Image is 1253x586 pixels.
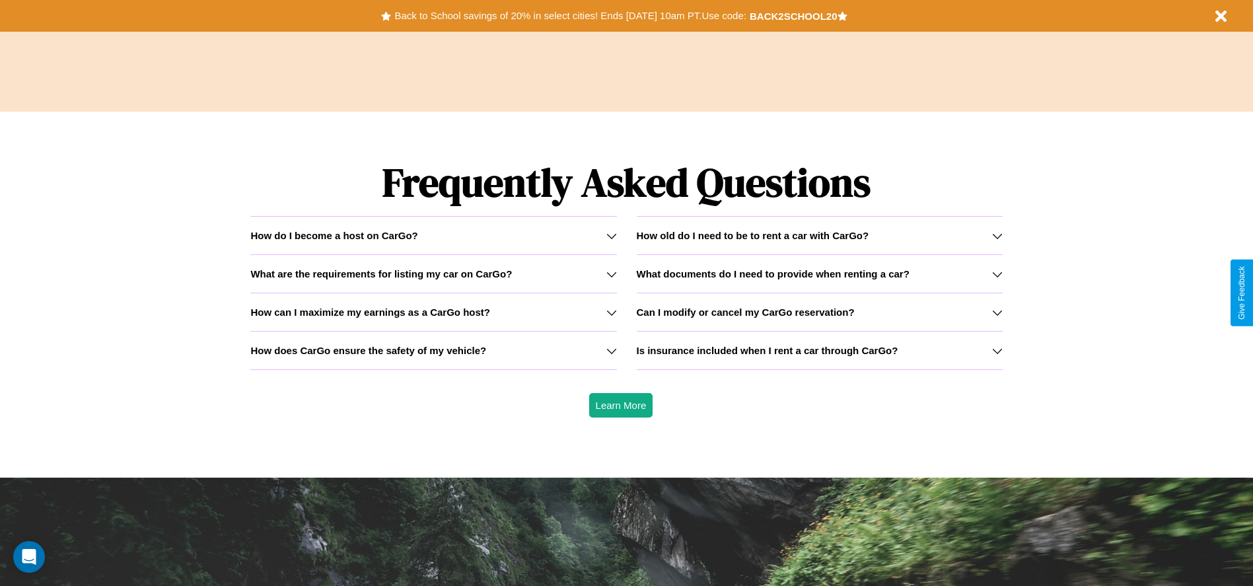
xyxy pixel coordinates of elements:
[1237,266,1246,320] div: Give Feedback
[589,393,653,418] button: Learn More
[391,7,749,25] button: Back to School savings of 20% in select cities! Ends [DATE] 10am PT.Use code:
[250,149,1002,216] h1: Frequently Asked Questions
[637,230,869,241] h3: How old do I need to be to rent a car with CarGo?
[250,230,417,241] h3: How do I become a host on CarGo?
[637,307,855,318] h3: Can I modify or cancel my CarGo reservation?
[637,268,910,279] h3: What documents do I need to provide when renting a car?
[637,345,898,356] h3: Is insurance included when I rent a car through CarGo?
[13,541,45,573] div: Open Intercom Messenger
[250,307,490,318] h3: How can I maximize my earnings as a CarGo host?
[250,268,512,279] h3: What are the requirements for listing my car on CarGo?
[250,345,486,356] h3: How does CarGo ensure the safety of my vehicle?
[750,11,838,22] b: BACK2SCHOOL20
